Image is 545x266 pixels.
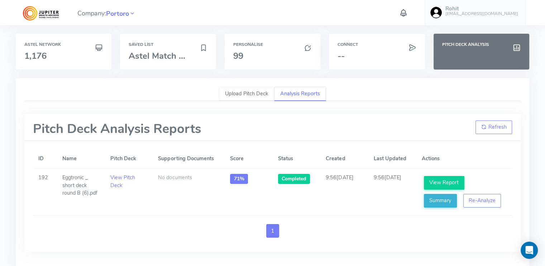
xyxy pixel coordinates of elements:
th: Last Updated [368,149,416,168]
button: Refresh [475,120,512,134]
h6: Pitch Deck Analysis [442,42,521,47]
th: Name [57,149,105,168]
h6: [EMAIL_ADDRESS][DOMAIN_NAME] [445,11,518,16]
div: Open Intercom Messenger [521,242,538,259]
td: 9:56[DATE] [368,168,416,215]
span: No documents [158,174,192,181]
td: 192 [33,168,57,215]
span: Portoro [106,9,129,19]
th: Created [320,149,368,168]
h6: Personalise [233,42,312,47]
a: Portoro [106,9,129,18]
td: Eggtronic _ short deck round B (6).pdf [57,168,105,215]
a: View Report [424,176,464,190]
span: -- [338,50,345,62]
span: 71% [230,174,248,184]
h1: Pitch Deck Analysis Reports [33,122,201,136]
span: Astel Match ... [129,50,185,62]
th: Actions [416,149,512,168]
td: 9:56[DATE] [320,168,368,215]
th: Status [272,149,320,168]
h6: Astel Network [24,42,103,47]
a: Summary [424,194,457,208]
span: Completed [278,174,310,184]
span: 1,176 [24,50,47,62]
a: View Pitch Deck [110,174,135,189]
th: ID [33,149,57,168]
a: 1 [266,224,279,238]
h6: Connect [338,42,416,47]
a: Analysis Reports [274,87,326,101]
h5: Rohit [445,6,518,12]
a: Upload Pitch Deck [219,87,274,101]
th: Supporting Documents [153,149,225,168]
span: Company: [77,6,135,19]
span: 99 [233,50,243,62]
th: Score [225,149,273,168]
button: Re-Analyze [463,194,501,208]
h6: Saved List [129,42,207,47]
img: user-image [430,7,442,18]
th: Pitch Deck [105,149,153,168]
